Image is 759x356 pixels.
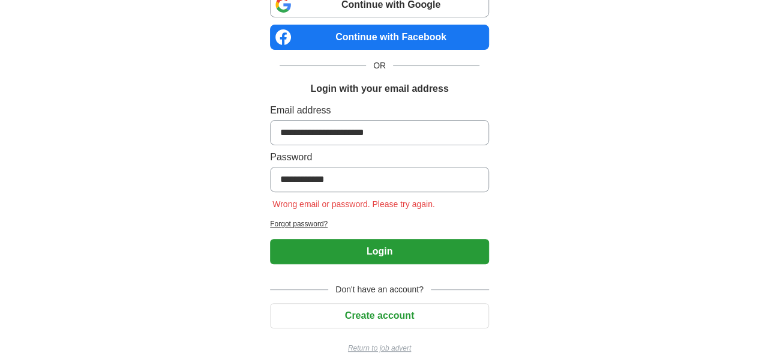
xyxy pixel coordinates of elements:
a: Forgot password? [270,219,489,229]
button: Login [270,239,489,264]
button: Create account [270,303,489,328]
a: Continue with Facebook [270,25,489,50]
span: Don't have an account? [328,283,431,296]
span: Wrong email or password. Please try again. [270,199,437,209]
label: Email address [270,103,489,118]
span: OR [366,59,393,72]
a: Return to job advert [270,343,489,354]
label: Password [270,150,489,164]
a: Create account [270,310,489,321]
h1: Login with your email address [310,82,448,96]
